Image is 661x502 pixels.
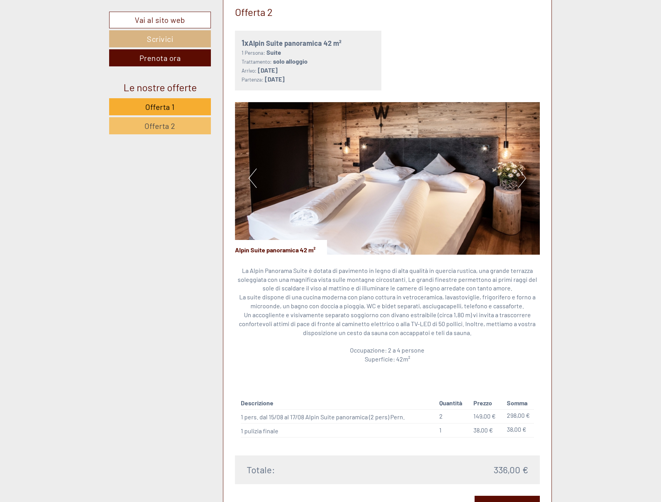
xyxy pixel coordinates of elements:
b: [DATE] [258,66,278,74]
button: Next [518,168,526,188]
th: Prezzo [470,397,504,409]
span: 336,00 € [494,463,528,476]
span: Offerta 1 [145,102,175,111]
div: Le nostre offerte [109,80,211,94]
td: 1 [436,423,470,437]
div: Buon giorno, come possiamo aiutarla? [186,21,299,45]
td: 38,00 € [504,423,534,437]
b: 1x [242,38,249,47]
img: image [235,102,540,255]
td: 1 pers. dal 15/08 al 17/08 Alpin Suite panoramica (2 pers) Pern. [241,409,437,423]
b: Suite [266,49,281,56]
a: Vai al sito web [109,12,211,28]
th: Somma [504,397,534,409]
td: 2 [436,409,470,423]
div: Alpin Suite panoramica 42 m² [235,240,327,255]
span: 149,00 € [473,412,496,420]
div: Alpin Suite panoramica 42 m² [242,37,375,49]
p: La Alpin Panorama Suite è dotata di pavimento in legno di alta qualità in quercia rustica, una gr... [235,266,540,364]
td: 1 pulizia finale [241,423,437,437]
div: martedì [136,6,170,19]
a: Scrivici [109,30,211,47]
div: Offerta 2 [235,5,273,19]
b: solo alloggio [273,57,308,65]
td: 298,00 € [504,409,534,423]
span: Offerta 2 [144,121,176,130]
th: Descrizione [241,397,437,409]
small: 09:16 [190,38,294,43]
span: 38,00 € [473,426,493,434]
small: Arrivo: [242,67,257,74]
button: Previous [249,168,257,188]
a: Prenota ora [109,49,211,66]
small: Partenza: [242,76,264,83]
small: 1 Persona: [242,49,265,56]
div: Lei [190,23,294,29]
button: Invia [264,201,306,218]
b: [DATE] [265,75,285,83]
div: Totale: [241,463,388,476]
th: Quantità [436,397,470,409]
small: Trattamento: [242,58,272,65]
